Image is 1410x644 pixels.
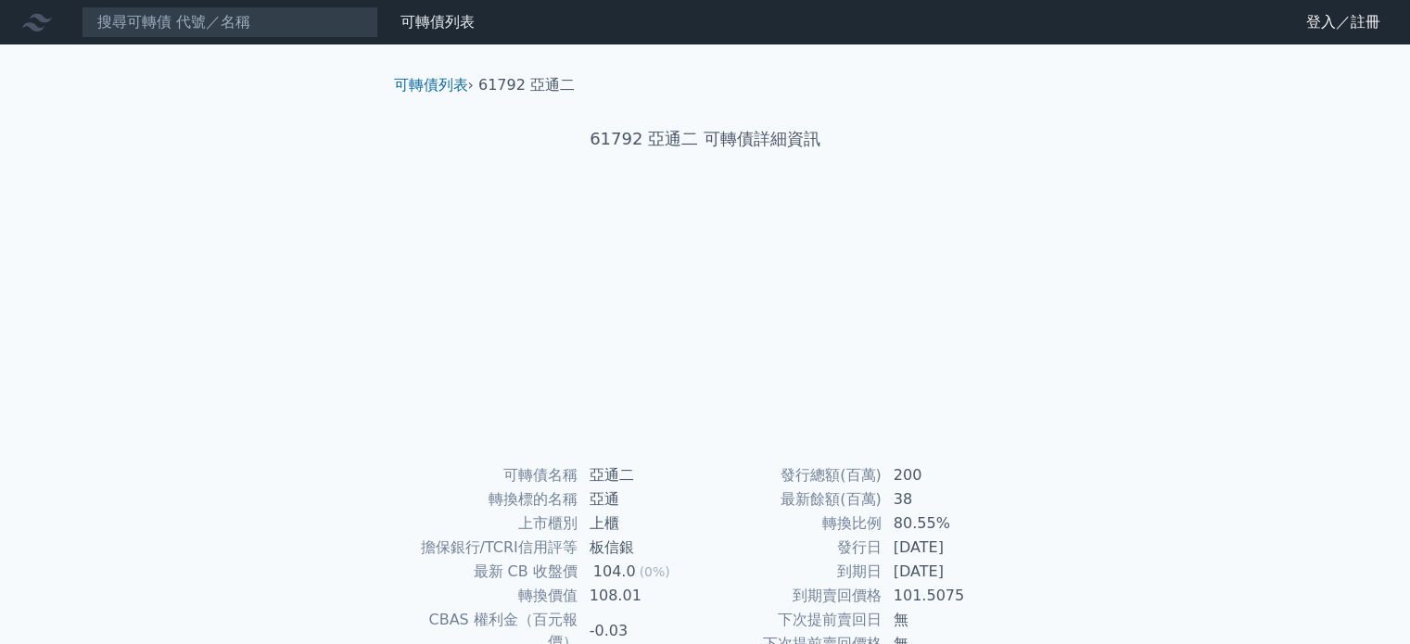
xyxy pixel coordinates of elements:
[590,561,640,583] div: 104.0
[705,584,883,608] td: 到期賣回價格
[705,463,883,487] td: 發行總額(百萬)
[1291,7,1395,37] a: 登入／註冊
[883,463,1010,487] td: 200
[883,536,1010,560] td: [DATE]
[394,76,468,94] a: 可轉債列表
[705,487,883,511] td: 最新餘額(百萬)
[705,536,883,560] td: 發行日
[400,13,475,31] a: 可轉債列表
[379,126,1032,152] h1: 61792 亞通二 可轉債詳細資訊
[401,511,578,536] td: 上市櫃別
[401,487,578,511] td: 轉換標的名稱
[883,608,1010,632] td: 無
[401,560,578,584] td: 最新 CB 收盤價
[705,511,883,536] td: 轉換比例
[578,536,705,560] td: 板信銀
[394,74,474,96] li: ›
[578,463,705,487] td: 亞通二
[401,463,578,487] td: 可轉債名稱
[578,511,705,536] td: 上櫃
[883,511,1010,536] td: 80.55%
[401,584,578,608] td: 轉換價值
[578,584,705,608] td: 108.01
[883,584,1010,608] td: 101.5075
[883,487,1010,511] td: 38
[705,608,883,632] td: 下次提前賣回日
[883,560,1010,584] td: [DATE]
[578,487,705,511] td: 亞通
[82,6,378,38] input: 搜尋可轉債 代號／名稱
[705,560,883,584] td: 到期日
[478,74,575,96] li: 61792 亞通二
[640,564,670,579] span: (0%)
[401,536,578,560] td: 擔保銀行/TCRI信用評等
